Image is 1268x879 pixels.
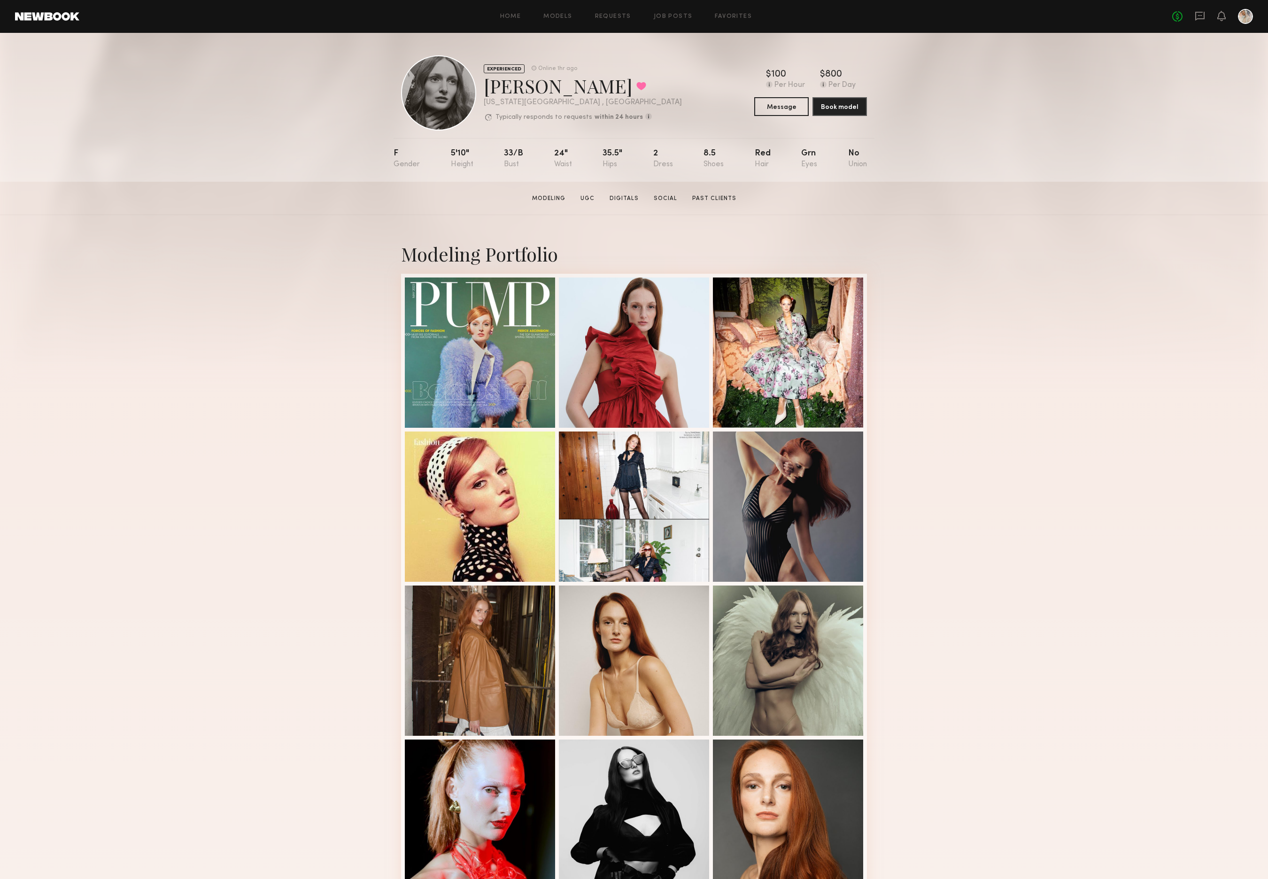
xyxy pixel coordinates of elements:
div: [US_STATE][GEOGRAPHIC_DATA] , [GEOGRAPHIC_DATA] [484,99,682,107]
div: Per Day [828,81,856,90]
div: $ [820,70,825,79]
a: Social [650,194,681,203]
div: Modeling Portfolio [401,241,867,266]
div: 33/b [504,149,523,169]
div: No [848,149,867,169]
a: Digitals [606,194,642,203]
div: 5'10" [451,149,473,169]
div: Per Hour [774,81,805,90]
a: Home [500,14,521,20]
a: Favorites [715,14,752,20]
div: 8.5 [704,149,724,169]
a: Modeling [528,194,569,203]
p: Typically responds to requests [495,114,592,121]
button: Message [754,97,809,116]
div: 24" [554,149,572,169]
a: Models [543,14,572,20]
div: 800 [825,70,842,79]
div: 35.5" [603,149,622,169]
div: [PERSON_NAME] [484,73,682,98]
button: Book model [812,97,867,116]
a: Past Clients [688,194,740,203]
div: 100 [771,70,786,79]
div: EXPERIENCED [484,64,525,73]
div: F [394,149,420,169]
div: $ [766,70,771,79]
div: Online 1hr ago [538,66,577,72]
a: Job Posts [654,14,693,20]
div: 2 [653,149,673,169]
a: Requests [595,14,631,20]
a: UGC [577,194,598,203]
b: within 24 hours [595,114,643,121]
div: Grn [801,149,817,169]
div: Red [755,149,771,169]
